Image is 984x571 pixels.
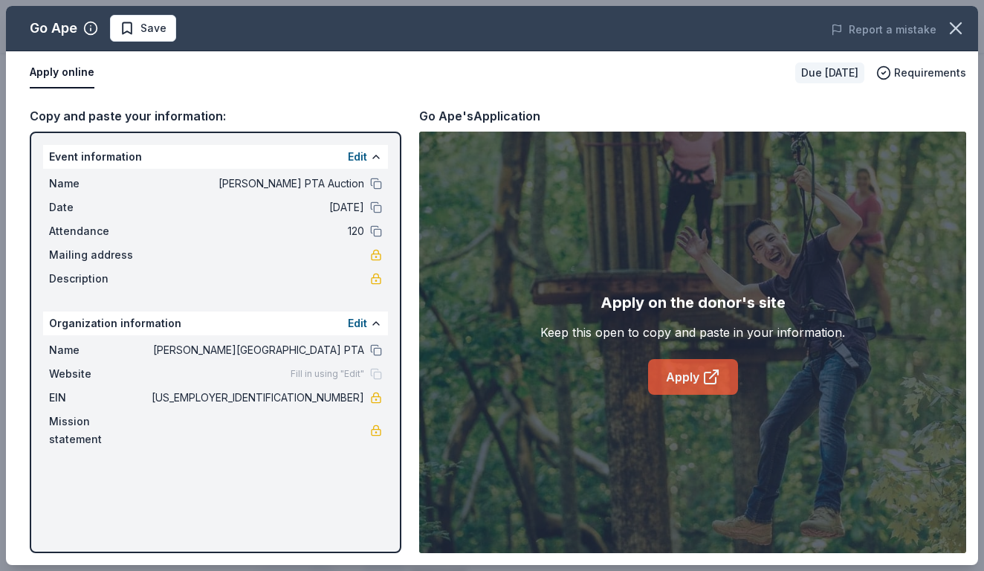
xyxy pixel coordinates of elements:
[49,246,149,264] span: Mailing address
[348,148,367,166] button: Edit
[894,64,966,82] span: Requirements
[49,389,149,407] span: EIN
[140,19,166,37] span: Save
[149,199,364,216] span: [DATE]
[419,106,540,126] div: Go Ape's Application
[348,314,367,332] button: Edit
[49,270,149,288] span: Description
[49,222,149,240] span: Attendance
[30,16,77,40] div: Go Ape
[149,222,364,240] span: 120
[540,323,845,341] div: Keep this open to copy and paste in your information.
[43,145,388,169] div: Event information
[49,199,149,216] span: Date
[149,389,364,407] span: [US_EMPLOYER_IDENTIFICATION_NUMBER]
[291,368,364,380] span: Fill in using "Edit"
[795,62,864,83] div: Due [DATE]
[876,64,966,82] button: Requirements
[30,106,401,126] div: Copy and paste your information:
[49,341,149,359] span: Name
[30,57,94,88] button: Apply online
[648,359,738,395] a: Apply
[149,341,364,359] span: [PERSON_NAME][GEOGRAPHIC_DATA] PTA
[110,15,176,42] button: Save
[49,365,149,383] span: Website
[49,175,149,193] span: Name
[831,21,936,39] button: Report a mistake
[43,312,388,335] div: Organization information
[601,291,786,314] div: Apply on the donor's site
[49,413,149,448] span: Mission statement
[149,175,364,193] span: [PERSON_NAME] PTA Auction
